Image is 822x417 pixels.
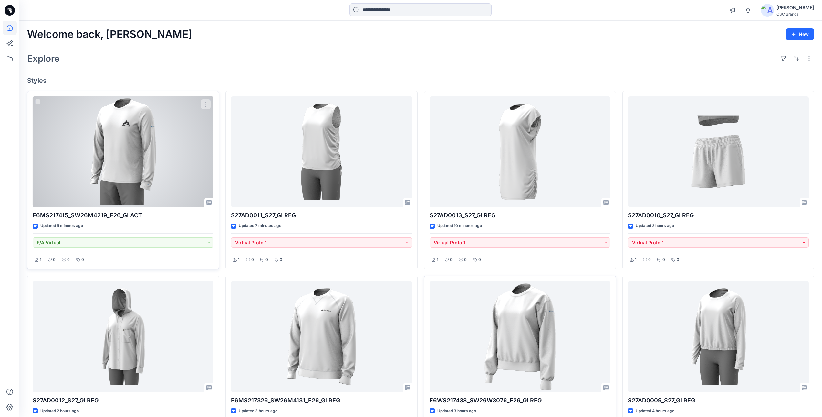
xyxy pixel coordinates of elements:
h4: Styles [27,77,814,84]
a: S27AD0011_S27_GLREG [231,96,412,207]
p: 0 [265,257,268,263]
p: 0 [464,257,467,263]
p: 0 [478,257,481,263]
p: 1 [437,257,438,263]
p: 0 [662,257,665,263]
p: 0 [648,257,651,263]
p: Updated 10 minutes ago [437,223,482,229]
p: S27AD0011_S27_GLREG [231,211,412,220]
a: S27AD0010_S27_GLREG [628,96,809,207]
p: Updated 3 hours ago [239,408,277,414]
a: S27AD0013_S27_GLREG [430,96,610,207]
div: [PERSON_NAME] [776,4,814,12]
p: S27AD0013_S27_GLREG [430,211,610,220]
p: Updated 3 hours ago [437,408,476,414]
p: 0 [251,257,254,263]
p: 0 [677,257,679,263]
a: F6MS217326_SW26M4131_F26_GLREG [231,281,412,392]
div: CSC Brands [776,12,814,16]
a: S27AD0009_S27_GLREG [628,281,809,392]
p: 0 [53,257,56,263]
a: F6WS217438_SW26W3076_F26_GLREG [430,281,610,392]
p: 1 [40,257,41,263]
p: S27AD0012_S27_GLREG [33,396,213,405]
h2: Explore [27,53,60,64]
p: 0 [450,257,453,263]
p: Updated 5 minutes ago [40,223,83,229]
p: 0 [81,257,84,263]
a: S27AD0012_S27_GLREG [33,281,213,392]
p: Updated 7 minutes ago [239,223,281,229]
p: Updated 2 hours ago [636,223,674,229]
p: 1 [238,257,240,263]
button: New [786,28,814,40]
a: F6MS217415_SW26M4219_F26_GLACT [33,96,213,207]
p: 0 [67,257,70,263]
p: S27AD0009_S27_GLREG [628,396,809,405]
p: 1 [635,257,637,263]
p: F6MS217415_SW26M4219_F26_GLACT [33,211,213,220]
h2: Welcome back, [PERSON_NAME] [27,28,192,40]
p: F6MS217326_SW26M4131_F26_GLREG [231,396,412,405]
p: S27AD0010_S27_GLREG [628,211,809,220]
img: avatar [761,4,774,17]
p: 0 [280,257,282,263]
p: Updated 4 hours ago [636,408,674,414]
p: F6WS217438_SW26W3076_F26_GLREG [430,396,610,405]
p: Updated 2 hours ago [40,408,79,414]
